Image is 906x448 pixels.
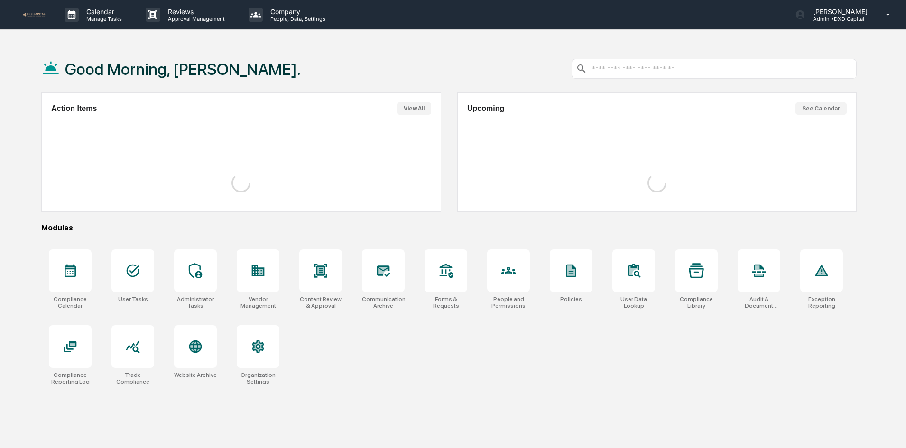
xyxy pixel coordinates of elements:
p: Admin • DXD Capital [805,16,872,22]
div: Policies [560,296,582,302]
div: Compliance Calendar [49,296,92,309]
div: Administrator Tasks [174,296,217,309]
h2: Upcoming [467,104,504,113]
p: People, Data, Settings [263,16,330,22]
button: View All [397,102,431,115]
button: See Calendar [795,102,847,115]
div: Modules [41,223,857,232]
img: logo [23,12,46,17]
div: Website Archive [174,372,217,378]
div: Vendor Management [237,296,279,309]
div: People and Permissions [487,296,530,309]
div: Content Review & Approval [299,296,342,309]
p: Manage Tasks [79,16,127,22]
div: User Tasks [118,296,148,302]
h1: Good Morning, [PERSON_NAME]. [65,60,301,79]
p: Approval Management [160,16,230,22]
div: Forms & Requests [425,296,467,309]
div: Trade Compliance [111,372,154,385]
p: Company [263,8,330,16]
div: Compliance Library [675,296,718,309]
p: Calendar [79,8,127,16]
div: Communications Archive [362,296,405,309]
p: Reviews [160,8,230,16]
p: [PERSON_NAME] [805,8,872,16]
div: Compliance Reporting Log [49,372,92,385]
div: User Data Lookup [612,296,655,309]
h2: Action Items [51,104,97,113]
div: Organization Settings [237,372,279,385]
div: Audit & Document Logs [738,296,780,309]
div: Exception Reporting [800,296,843,309]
